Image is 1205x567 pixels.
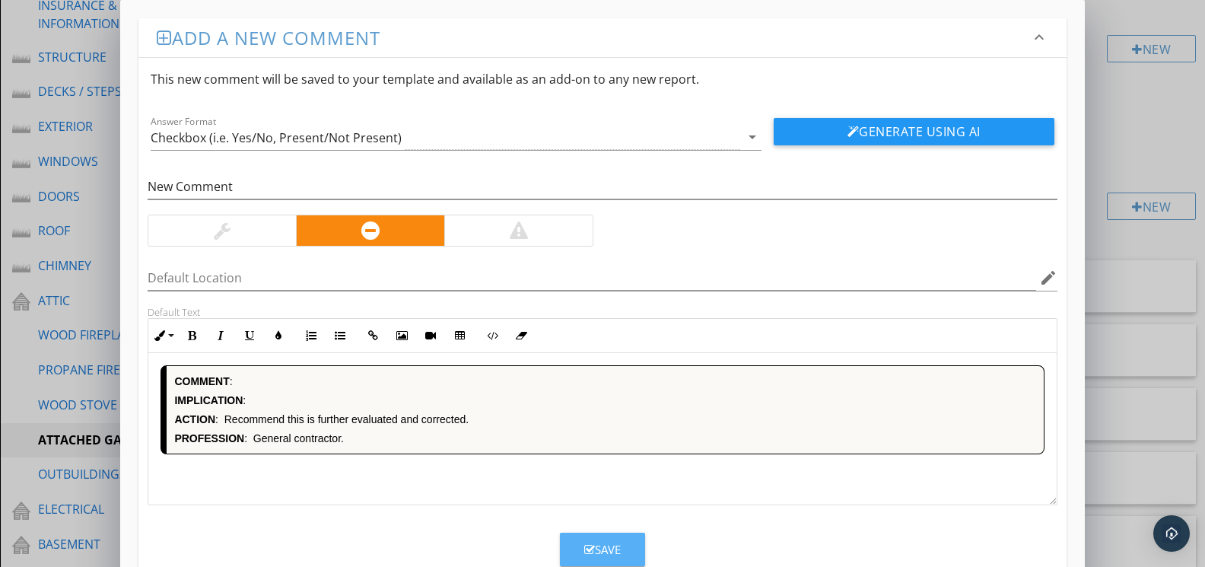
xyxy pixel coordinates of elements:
button: Insert Table [445,321,474,350]
button: Generate Using AI [774,118,1054,145]
div: Open Intercom Messenger [1153,515,1190,552]
p: : [174,375,1035,388]
p: : [174,394,1035,407]
button: Bold (⌘B) [177,321,206,350]
div: Save [584,541,621,559]
button: Insert Video [416,321,445,350]
button: Inline Style [148,321,177,350]
button: Insert Link (⌘K) [358,321,387,350]
strong: COMMENT [174,375,229,387]
button: Underline (⌘U) [235,321,264,350]
i: edit [1039,269,1057,287]
button: Italic (⌘I) [206,321,235,350]
button: Save [560,533,645,566]
strong: ACTION [174,413,215,425]
button: Insert Image (⌘P) [387,321,416,350]
input: Name [148,174,1057,199]
input: Default Location [148,266,1035,291]
div: This new comment will be saved to your template and available as an add-on to any new report. [138,58,1066,100]
button: Ordered List [297,321,326,350]
h3: Add a new comment [157,27,1029,48]
p: : General contractor. [174,432,1035,445]
button: Colors [264,321,293,350]
i: keyboard_arrow_down [1030,28,1048,46]
button: Unordered List [326,321,355,350]
strong: IMPLICATION [174,394,243,406]
strong: PROFESSION [174,432,244,444]
div: Default Text [148,306,1057,318]
div: Checkbox (i.e. Yes/No, Present/Not Present) [151,131,402,145]
p: : Recommend this is further evaluated and corrected. [174,413,1035,426]
i: arrow_drop_down [743,128,761,146]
